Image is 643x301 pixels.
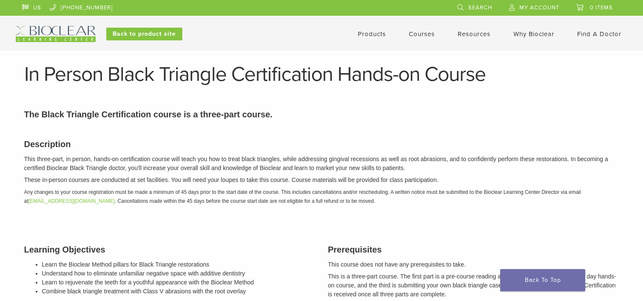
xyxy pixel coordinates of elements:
[24,108,619,121] p: The Black Triangle Certification course is a three-part course.
[409,30,435,38] a: Courses
[24,176,619,185] p: These in-person courses are conducted at set facilities. You will need your loupes to take this c...
[42,260,315,269] li: Learn the Bioclear Method pillars for Black Triangle restorations
[358,30,386,38] a: Products
[519,4,559,11] span: My Account
[16,26,96,42] img: Bioclear
[590,4,613,11] span: 0 items
[458,30,490,38] a: Resources
[42,278,315,287] li: Learn to rejuvenate the teeth for a youthful appearance with the Bioclear Method
[24,138,619,150] h3: Description
[328,272,619,299] p: This is a three-part course. The first part is a pre-course reading and a quiz, the second is the...
[468,4,492,11] span: Search
[500,269,585,291] a: Back To Top
[577,30,621,38] a: Find A Doctor
[106,28,182,40] a: Back to product site
[42,287,315,296] li: Combine black triangle treatment with Class V abrasions with the root overlay
[42,269,315,278] li: Understand how to eliminate unfamiliar negative space with additive dentistry
[24,243,315,256] h3: Learning Objectives
[24,64,619,85] h1: In Person Black Triangle Certification Hands-on Course
[328,243,619,256] h3: Prerequisites
[28,198,115,204] a: [EMAIL_ADDRESS][DOMAIN_NAME]
[328,260,619,269] p: This course does not have any prerequisites to take.
[24,155,619,173] p: This three-part, in person, hands-on certification course will teach you how to treat black trian...
[24,189,581,204] em: Any changes to your course registration must be made a minimum of 45 days prior to the start date...
[513,30,554,38] a: Why Bioclear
